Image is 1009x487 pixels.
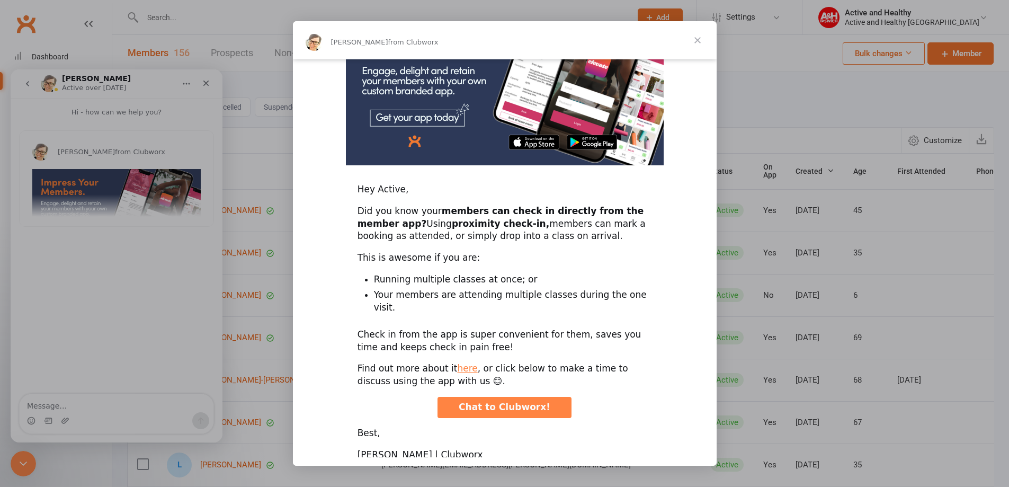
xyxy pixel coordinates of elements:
[22,74,39,91] img: Profile image for Emily
[358,362,652,388] div: Find out more about it , or click below to make a time to discuss using the app with us 😊.
[358,205,652,243] div: Did you know your Using members can mark a booking as attended, or simply drop into a class on ar...
[47,78,104,86] span: [PERSON_NAME]
[104,78,155,86] span: from Clubworx
[16,347,25,356] button: Emoji picker
[459,402,550,412] span: Chat to Clubworx!
[358,329,652,354] div: Check in from the app is super convenient for them, saves you time and keeps check in pain free!
[7,4,27,24] button: go back
[358,183,652,196] div: Hey Active,
[358,427,652,440] div: Best,
[166,4,186,24] button: Home
[50,347,59,356] button: Upload attachment
[358,449,652,462] div: [PERSON_NAME] | Clubworx
[374,289,652,314] li: Your members are attending multiple classes during the one visit.
[331,38,388,46] span: [PERSON_NAME]
[358,206,644,229] b: members can check in directly from the member app?
[358,252,652,264] div: This is awesome if you are:
[33,347,42,356] button: Gif picker
[51,5,120,13] h1: [PERSON_NAME]
[437,397,572,418] a: Chat to Clubworx!
[678,21,717,59] span: Close
[452,218,549,229] b: proximity check-in,
[374,273,652,286] li: Running multiple classes at once; or
[306,34,323,51] img: Profile image for Emily
[8,61,203,170] div: Emily says…
[182,343,199,360] button: Send a message…
[186,4,205,23] div: Close
[457,363,477,374] a: here
[9,325,203,343] textarea: Message…
[388,38,439,46] span: from Clubworx
[51,13,115,24] p: Active over [DATE]
[30,6,47,23] img: Profile image for Emily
